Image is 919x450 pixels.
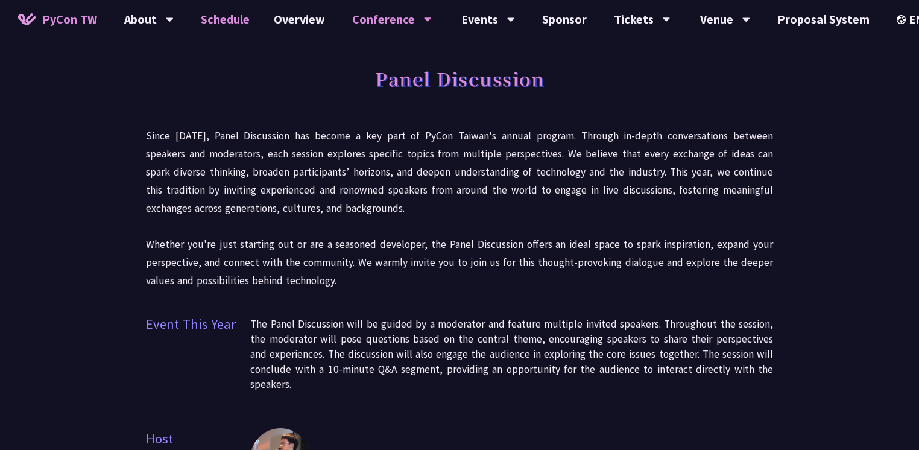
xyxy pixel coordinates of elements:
span: Event This Year [146,314,250,404]
a: PyCon TW [6,4,109,34]
img: Locale Icon [897,15,909,24]
p: The Panel Discussion will be guided by a moderator and feature multiple invited speakers. Through... [250,317,773,392]
h1: Panel Discussion [375,60,544,97]
span: PyCon TW [42,10,97,28]
p: Since [DATE], Panel Discussion has become a key part of PyCon Taiwan's annual program. Through in... [146,127,773,290]
img: Home icon of PyCon TW 2025 [18,13,36,25]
